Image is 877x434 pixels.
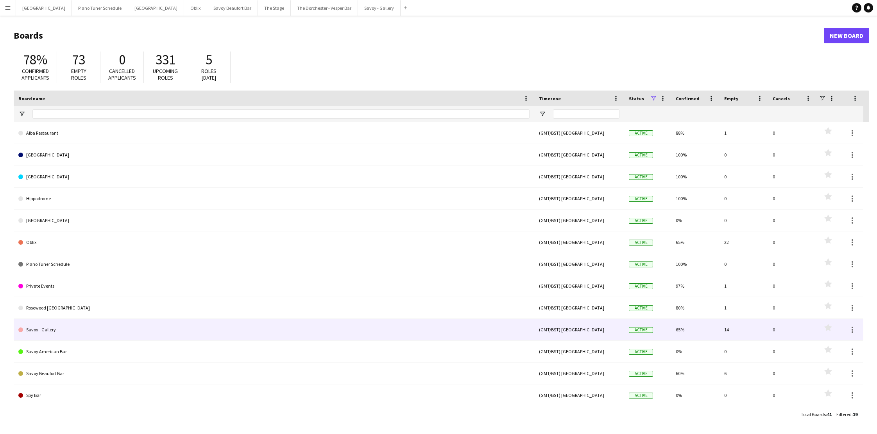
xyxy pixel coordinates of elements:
div: 14 [719,319,768,340]
div: 0 [768,341,816,362]
span: Active [629,371,653,377]
div: 65% [671,231,719,253]
a: Rosewood [GEOGRAPHIC_DATA] [18,297,530,319]
a: Piano Tuner Schedule [18,253,530,275]
div: 0 [768,188,816,209]
div: (GMT/BST) [GEOGRAPHIC_DATA] [534,297,624,318]
div: 22 [719,231,768,253]
span: Filtered [836,411,852,417]
button: Piano Tuner Schedule [72,0,128,16]
div: 0 [719,144,768,165]
a: Savoy - Gallery [18,319,530,341]
span: Cancelled applicants [108,68,136,81]
div: 0 [768,253,816,275]
div: 0 [768,406,816,428]
span: 5 [206,51,212,68]
div: : [801,407,832,422]
span: Confirmed [676,96,700,101]
a: [GEOGRAPHIC_DATA] [18,166,530,188]
div: 0 [768,144,816,165]
button: Open Filter Menu [18,110,25,117]
div: 65% [671,319,719,340]
div: 100% [671,253,719,275]
div: 60% [671,363,719,384]
div: 0 [768,122,816,144]
a: [GEOGRAPHIC_DATA] [18,144,530,166]
span: Cancels [773,96,790,101]
a: The Booking Office 1869 [18,406,530,428]
div: 0 [719,384,768,406]
input: Board name Filter Input [32,109,530,119]
div: 0 [768,275,816,297]
div: (GMT/BST) [GEOGRAPHIC_DATA] [534,231,624,253]
span: Active [629,174,653,180]
span: 19 [853,411,857,417]
span: Active [629,130,653,136]
span: Roles [DATE] [201,68,217,81]
div: (GMT/BST) [GEOGRAPHIC_DATA] [534,275,624,297]
span: Board name [18,96,45,101]
span: Active [629,283,653,289]
button: Savoy - Gallery [358,0,401,16]
span: Active [629,393,653,398]
div: 80% [671,297,719,318]
span: 41 [827,411,832,417]
input: Timezone Filter Input [553,109,619,119]
div: 1 [719,297,768,318]
div: (GMT/BST) [GEOGRAPHIC_DATA] [534,144,624,165]
div: 0 [768,319,816,340]
span: Upcoming roles [153,68,178,81]
div: 0 [719,166,768,187]
span: Active [629,218,653,224]
div: 50% [671,406,719,428]
h1: Boards [14,30,824,41]
span: Active [629,240,653,245]
div: (GMT/BST) [GEOGRAPHIC_DATA] [534,188,624,209]
div: 100% [671,188,719,209]
button: Open Filter Menu [539,110,546,117]
div: 100% [671,144,719,165]
div: (GMT/BST) [GEOGRAPHIC_DATA] [534,319,624,340]
div: 0 [719,188,768,209]
div: 0% [671,341,719,362]
div: 0 [768,297,816,318]
a: Alba Restaurant [18,122,530,144]
a: Savoy Beaufort Bar [18,363,530,384]
button: Savoy Beaufort Bar [207,0,258,16]
span: Timezone [539,96,561,101]
button: The Stage [258,0,291,16]
span: Empty [724,96,738,101]
span: Active [629,327,653,333]
div: 0 [719,253,768,275]
span: Empty roles [71,68,86,81]
div: 0 [768,210,816,231]
span: Active [629,349,653,355]
div: 88% [671,122,719,144]
a: Savoy American Bar [18,341,530,363]
span: Active [629,196,653,202]
div: (GMT/BST) [GEOGRAPHIC_DATA] [534,406,624,428]
span: Status [629,96,644,101]
a: Private Events [18,275,530,297]
div: 0 [719,341,768,362]
span: 331 [156,51,175,68]
a: Hippodrome [18,188,530,210]
div: 100% [671,166,719,187]
div: 0 [768,166,816,187]
span: Active [629,305,653,311]
span: 0 [119,51,125,68]
div: 1 [719,275,768,297]
button: [GEOGRAPHIC_DATA] [16,0,72,16]
div: 0 [768,231,816,253]
button: The Dorchester - Vesper Bar [291,0,358,16]
div: 0 [768,384,816,406]
span: 78% [23,51,47,68]
div: 1 [719,122,768,144]
div: 0 [719,210,768,231]
div: : [836,407,857,422]
span: Total Boards [801,411,826,417]
a: Oblix [18,231,530,253]
div: 6 [719,363,768,384]
span: Active [629,261,653,267]
div: 0 [768,363,816,384]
